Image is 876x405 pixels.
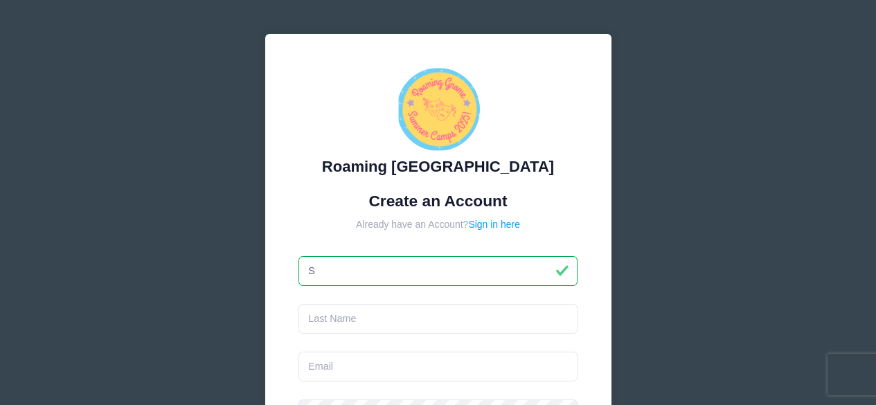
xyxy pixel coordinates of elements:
[298,256,578,286] input: First Name
[298,352,578,381] input: Email
[397,68,480,151] img: Roaming Gnome Theatre
[298,217,578,232] div: Already have an Account?
[298,304,578,334] input: Last Name
[298,192,578,210] h1: Create an Account
[298,155,578,178] div: Roaming [GEOGRAPHIC_DATA]
[468,219,520,230] a: Sign in here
